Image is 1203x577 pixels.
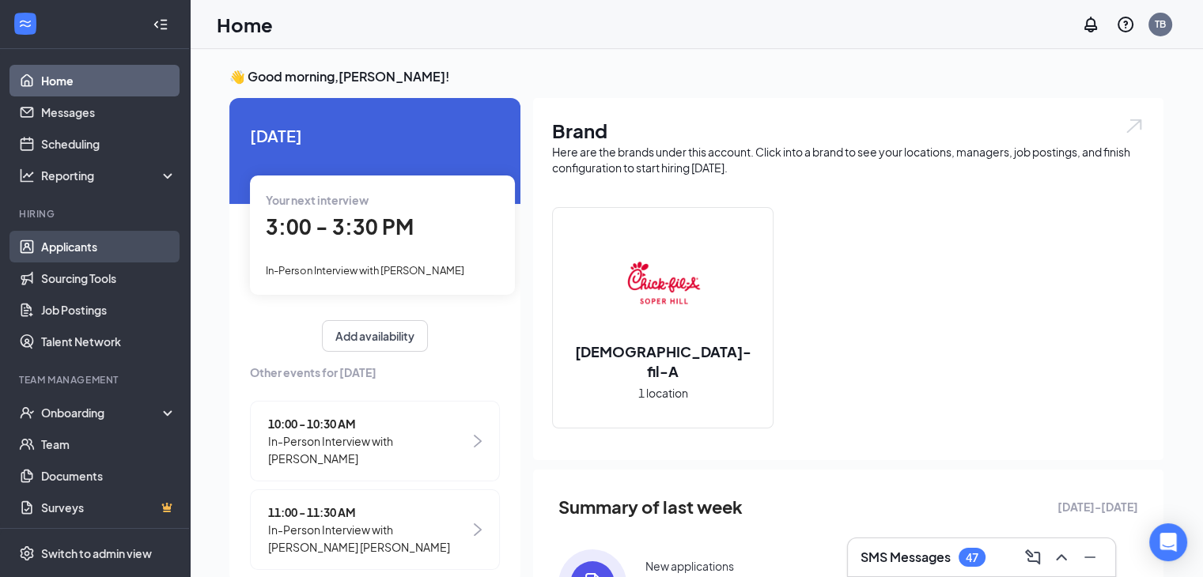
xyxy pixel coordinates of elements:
[1077,545,1103,570] button: Minimize
[41,405,163,420] div: Onboarding
[41,128,176,160] a: Scheduling
[17,16,33,32] svg: WorkstreamLogo
[1080,548,1099,567] svg: Minimize
[1023,548,1042,567] svg: ComposeMessage
[250,364,500,381] span: Other events for [DATE]
[1020,545,1046,570] button: ComposeMessage
[41,545,152,561] div: Switch to admin view
[1049,545,1074,570] button: ChevronUp
[322,320,428,352] button: Add availability
[638,384,688,402] span: 1 location
[558,493,743,521] span: Summary of last week
[266,213,414,239] span: 3:00 - 3:30 PM
[41,294,176,326] a: Job Postings
[1057,498,1138,515] span: [DATE] - [DATE]
[217,11,273,38] h1: Home
[41,65,176,96] a: Home
[268,415,470,432] span: 10:00 - 10:30 AM
[250,123,500,148] span: [DATE]
[966,551,978,564] div: 47
[1155,17,1166,31] div: TB
[19,405,35,420] svg: UserCheck
[41,428,176,460] a: Team
[266,264,464,277] span: In-Person Interview with [PERSON_NAME]
[1116,15,1135,34] svg: QuestionInfo
[612,234,713,335] img: Chick-fil-A
[229,68,1163,85] h3: 👋 Good morning, [PERSON_NAME] !
[19,373,173,387] div: Team Management
[41,492,176,523] a: SurveysCrown
[553,341,773,381] h2: [DEMOGRAPHIC_DATA]-fil-A
[41,460,176,492] a: Documents
[41,231,176,262] a: Applicants
[19,545,35,561] svg: Settings
[1081,15,1100,34] svg: Notifications
[1124,117,1144,135] img: open.6027fd2a22e1237b5b06.svg
[153,17,168,32] svg: Collapse
[41,168,177,183] div: Reporting
[19,168,35,183] svg: Analysis
[19,207,173,221] div: Hiring
[268,521,470,556] span: In-Person Interview with [PERSON_NAME] [PERSON_NAME]
[552,144,1144,175] div: Here are the brands under this account. Click into a brand to see your locations, managers, job p...
[268,432,470,467] span: In-Person Interview with [PERSON_NAME]
[41,326,176,357] a: Talent Network
[41,96,176,128] a: Messages
[645,558,734,574] div: New applications
[1149,523,1187,561] div: Open Intercom Messenger
[41,262,176,294] a: Sourcing Tools
[266,193,369,207] span: Your next interview
[1052,548,1071,567] svg: ChevronUp
[861,549,951,566] h3: SMS Messages
[552,117,1144,144] h1: Brand
[268,503,470,521] span: 11:00 - 11:30 AM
